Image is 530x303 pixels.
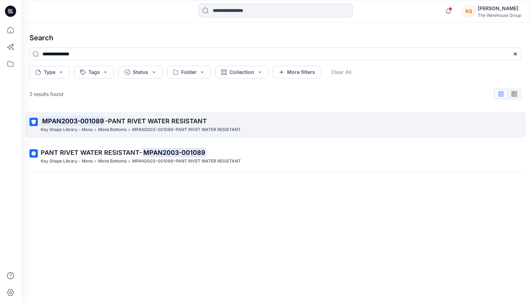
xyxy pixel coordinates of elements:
div: [PERSON_NAME] [478,4,521,13]
p: > [94,126,97,133]
a: PANT RIVET WATER RESISTANT-MPAN2003-001089Key Shape Library - Mens>Mens Bottoms>MPAN2003-001089-P... [25,144,526,169]
button: Collection [215,66,269,78]
mark: MPAN2003-001089 [41,116,105,126]
button: Status [118,66,163,78]
button: Tags [74,66,114,78]
span: PANT RIVET WATER RESISTANT- [41,149,142,156]
p: 2 results found [29,90,63,98]
p: Mens Bottoms [98,126,127,133]
span: -PANT RIVET WATER RESISTANT [105,117,207,125]
p: Key Shape Library - Mens [41,158,93,165]
button: Type [29,66,70,78]
p: > [94,158,97,165]
p: Mens Bottoms [98,158,127,165]
button: More filters [273,66,321,78]
div: KS [462,5,475,18]
p: MPAN2003-001089-PANT RIVET WATER RESISTANT [132,126,241,133]
h4: Search [24,28,527,48]
p: > [128,126,131,133]
p: MPAN2003-001089-PANT RIVET WATER RESISTANT [132,158,241,165]
mark: MPAN2003-001089 [142,147,206,157]
p: Key Shape Library - Mens [41,126,93,133]
a: MPAN2003-001089-PANT RIVET WATER RESISTANTKey Shape Library - Mens>Mens Bottoms>MPAN2003-001089-P... [25,112,526,138]
button: Folder [167,66,211,78]
div: The Warehouse Group [478,13,521,18]
p: > [128,158,131,165]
